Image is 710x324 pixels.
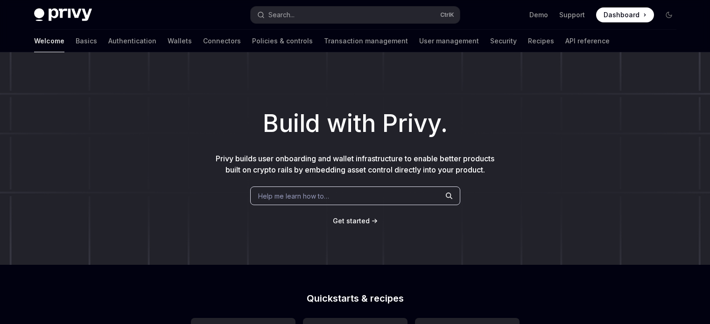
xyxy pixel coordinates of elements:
[604,10,640,20] span: Dashboard
[419,30,479,52] a: User management
[559,10,585,20] a: Support
[258,191,329,201] span: Help me learn how to…
[203,30,241,52] a: Connectors
[34,30,64,52] a: Welcome
[168,30,192,52] a: Wallets
[333,217,370,225] span: Get started
[529,10,548,20] a: Demo
[76,30,97,52] a: Basics
[216,154,494,174] span: Privy builds user onboarding and wallet infrastructure to enable better products built on crypto ...
[528,30,554,52] a: Recipes
[490,30,517,52] a: Security
[34,8,92,21] img: dark logo
[108,30,156,52] a: Authentication
[661,7,676,22] button: Toggle dark mode
[596,7,654,22] a: Dashboard
[191,294,520,303] h2: Quickstarts & recipes
[252,30,313,52] a: Policies & controls
[15,105,695,142] h1: Build with Privy.
[268,9,295,21] div: Search...
[333,216,370,226] a: Get started
[324,30,408,52] a: Transaction management
[440,11,454,19] span: Ctrl K
[251,7,460,23] button: Search...CtrlK
[565,30,610,52] a: API reference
